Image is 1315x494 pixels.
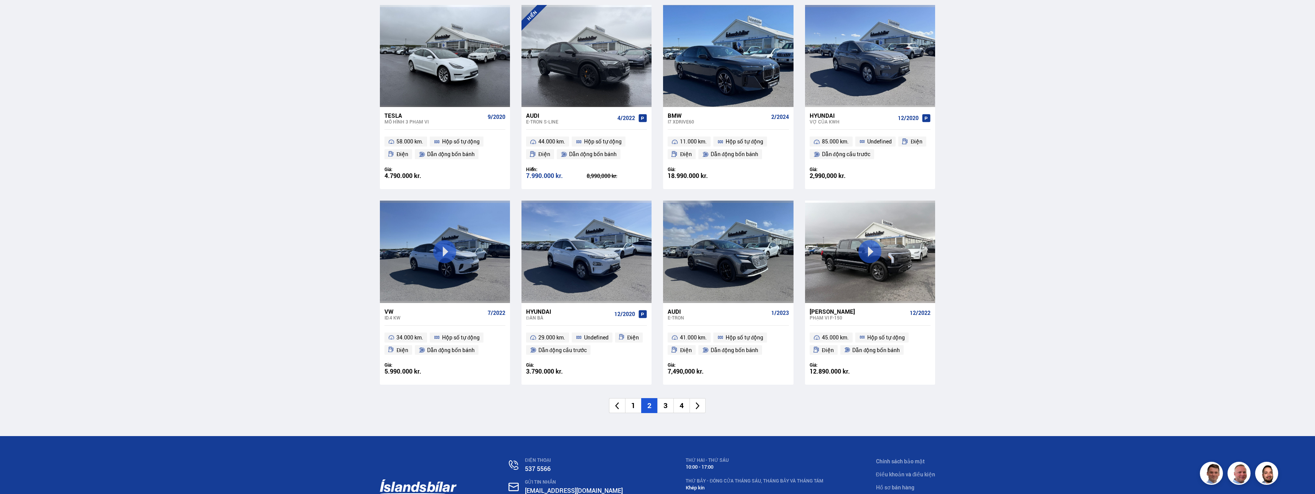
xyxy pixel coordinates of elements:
[442,137,480,146] span: Hộp số tự động
[726,333,763,342] span: Hộp số tự động
[526,171,563,180] font: 7.990.000 kr.
[526,362,587,368] div: Giá:
[711,150,758,159] span: Dẫn động bốn bánh
[526,308,611,315] div: Hyundai
[686,464,823,470] div: 10:00 - 17:00
[384,308,485,315] div: VW
[627,333,639,342] span: Điện
[657,398,673,413] li: 3
[822,333,849,342] span: 45.000 km.
[668,112,768,119] div: BMW
[641,398,657,413] li: 2
[876,471,936,478] a: Điều khoản và điều kiện
[771,114,789,120] span: 2/2024
[852,346,900,355] span: Dẫn động bốn bánh
[668,362,728,368] div: Giá:
[876,458,925,465] a: Chính sách bảo mật
[384,367,421,375] font: 5.990.000 kr.
[396,333,423,342] span: 34.000 km.
[668,367,704,375] font: 7,490,000 kr.
[668,119,768,124] div: i7 XDRIVE60
[384,171,421,180] font: 4.790.000 kr.
[380,303,510,385] a: VW ID.4 KW 7/2022 34.000 km. Hộp số tự động Điện Dẫn động bốn bánh Giá: 5.990.000 kr.
[668,315,768,320] div: e-tron
[584,137,622,146] span: Hộp số tự động
[380,107,510,189] a: Tesla Mô hình 3 PHẠM VI 9/2020 58.000 km. Hộp số tự động Điện Dẫn động bốn bánh Giá: 4.790.000 kr.
[686,478,823,484] div: THỨ BẢY - Đóng cửa Tháng Sáu, Tháng Bảy và Tháng Tám
[488,114,505,120] span: 9/2020
[810,112,895,119] div: Hyundai
[587,173,647,179] div: 8,990,000 kr.
[680,333,707,342] span: 41.000 km.
[614,311,635,317] span: 12/2020
[625,398,641,413] li: 1
[822,346,834,355] span: Điện
[810,166,870,172] div: Giá:
[898,115,919,121] span: 12/2020
[427,346,475,355] span: Dẫn động bốn bánh
[810,315,907,320] div: PHẠM VI F-150
[384,112,485,119] div: Tesla
[663,303,793,385] a: Audi e-tron 1/2023 41.000 km. Hộp số tự động Điện Dẫn động bốn bánh Giá: 7,490,000 kr.
[525,458,634,463] div: ĐIỆN THOẠI
[1229,463,1252,486] img: siFngHWaQ9KaOqBr.png
[805,107,935,189] a: Hyundai Vợ của KWH 12/2020 85.000 km. Undefined Điện Dẫn động cầu trước Giá: 2,990,000 kr.
[711,346,758,355] span: Dẫn động bốn bánh
[822,150,870,159] span: Dẫn động cầu trước
[538,137,565,146] span: 44.000 km.
[521,107,652,189] a: Audi e-tron S-LINE 4/2022 44.000 km. Hộp số tự động Điện Dẫn động bốn bánh Hiến: 7.990.000 kr. 8,...
[680,150,692,159] span: Điện
[396,150,408,159] span: Điện
[668,308,768,315] div: Audi
[569,150,617,159] span: Dẫn động bốn bánh
[617,115,635,121] span: 4/2022
[668,171,708,180] font: 18.990.000 kr.
[396,346,408,355] span: Điện
[427,150,475,159] span: Dẫn động bốn bánh
[876,484,914,491] a: Hồ sơ bán hàng
[686,458,823,463] div: THỨ HAI - THỨ SÁU
[810,308,907,315] div: [PERSON_NAME]
[526,367,563,375] font: 3.790.000 kr.
[726,137,763,146] span: Hộp số tự động
[805,303,935,385] a: [PERSON_NAME] PHẠM VI F-150 12/2022 45.000 km. Hộp số tự động Điện Dẫn động bốn bánh Giá: 12.890....
[663,107,793,189] a: BMW i7 XDRIVE60 2/2024 11.000 km. Hộp số tự động Điện Dẫn động bốn bánh Giá: 18.990.000 kr.
[1256,463,1279,486] img: nhp88E3Fdnt1Opn2.png
[680,346,692,355] span: Điện
[810,171,846,180] font: 2,990,000 kr.
[526,119,614,124] div: e-tron S-LINE
[822,137,849,146] span: 85.000 km.
[810,367,850,375] font: 12.890.000 kr.
[867,137,892,146] span: Undefined
[442,333,480,342] span: Hộp số tự động
[584,333,609,342] span: Undefined
[668,166,728,172] div: Giá:
[526,166,587,172] div: Hiến:
[538,150,550,159] span: Điện
[526,112,614,119] div: Audi
[673,398,690,413] li: 4
[521,303,652,385] a: Hyundai Đàn bà 12/2020 29.000 km. Undefined Điện Dẫn động cầu trước Giá: 3.790.000 kr.
[488,310,505,316] span: 7/2022
[384,315,485,320] div: ID.4 KW
[680,137,707,146] span: 11.000 km.
[538,333,565,342] span: 29.000 km.
[525,464,551,473] a: 537 5566
[509,460,518,470] img: n0V2lOsqF3l1V2iz.svg
[526,315,611,320] div: Đàn bà
[508,482,519,491] img: nHj8e-n-aHgjukTg.svg
[810,362,870,368] div: Giá:
[525,479,634,485] div: GỬI TIN NHẮN
[538,346,587,355] span: Dẫn động cầu trước
[396,137,423,146] span: 58.000 km.
[384,166,445,172] div: Giá:
[867,333,905,342] span: Hộp số tự động
[384,119,485,124] div: Mô hình 3 PHẠM VI
[1201,463,1224,486] img: FbJEzSuNWCJXmdc-.webp
[911,137,922,146] span: Điện
[686,485,823,491] div: Khép kín
[6,3,29,26] button: Mở tiện ích trò chuyện LiveChat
